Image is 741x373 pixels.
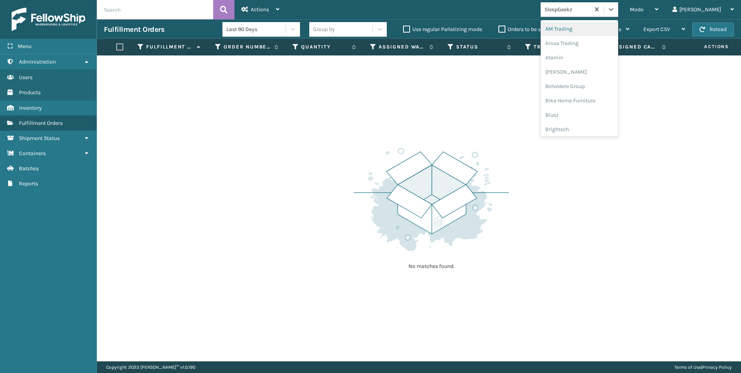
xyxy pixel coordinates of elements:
[19,59,56,65] span: Administration
[403,26,482,33] label: Use regular Palletizing mode
[18,43,31,50] span: Menu
[611,43,658,50] label: Assigned Carrier Service
[379,43,426,50] label: Assigned Warehouse
[630,6,643,13] span: Mode
[19,105,42,111] span: Inventory
[226,25,286,33] div: Last 90 Days
[19,74,33,81] span: Users
[541,36,618,50] div: Arosa Trading
[251,6,269,13] span: Actions
[541,22,618,36] div: AM Trading
[643,26,670,33] span: Export CSV
[104,25,164,34] h3: Fulfillment Orders
[12,8,85,31] img: logo
[498,26,574,33] label: Orders to be shipped [DATE]
[19,165,39,172] span: Batches
[534,43,581,50] label: Tracking Number
[106,361,195,373] p: Copyright 2023 [PERSON_NAME]™ v 1.0.190
[702,364,732,370] a: Privacy Policy
[541,108,618,122] div: BlueJ
[674,364,701,370] a: Terms of Use
[545,5,591,14] div: SleepGeekz
[224,43,271,50] label: Order Number
[146,43,193,50] label: Fulfillment Order Id
[541,79,618,93] div: Belvedere Group
[19,150,46,157] span: Containers
[19,180,38,187] span: Reports
[313,25,335,33] div: Group by
[692,22,734,36] button: Reload
[541,50,618,65] div: Atamin
[541,93,618,108] div: Bika Home Furniture
[19,135,60,142] span: Shipment Status
[19,120,63,126] span: Fulfillment Orders
[541,65,618,79] div: [PERSON_NAME]
[674,361,732,373] div: |
[301,43,348,50] label: Quantity
[541,122,618,136] div: Brightech
[456,43,503,50] label: Status
[19,89,41,96] span: Products
[680,40,734,53] span: Actions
